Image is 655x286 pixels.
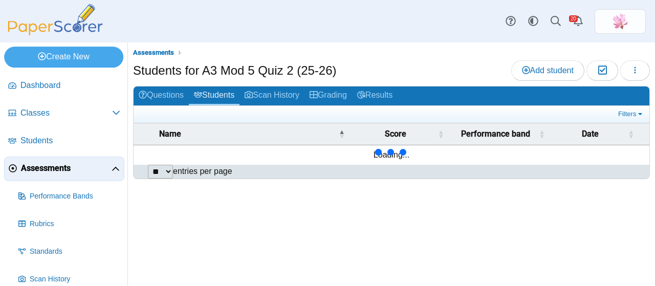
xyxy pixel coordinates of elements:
a: ps.MuGhfZT6iQwmPTCC [595,9,646,34]
span: Date [555,128,626,140]
a: Add student [511,60,584,81]
span: Score [355,128,436,140]
a: Classes [4,101,124,126]
a: Rubrics [14,212,124,236]
label: entries per page [173,167,232,175]
a: Students [189,86,239,105]
span: Date : Activate to sort [628,129,634,139]
span: Performance Bands [30,191,120,202]
a: Grading [304,86,352,105]
a: Assessments [4,157,124,181]
a: Create New [4,47,123,67]
a: Performance Bands [14,184,124,209]
a: Alerts [567,10,589,33]
span: Xinmei Li [612,13,628,30]
span: Add student [522,66,574,75]
h1: Students for A3 Mod 5 Quiz 2 (25-26) [133,62,337,79]
span: Performance band : Activate to sort [539,129,545,139]
a: Assessments [130,47,177,59]
a: Filters [616,109,647,119]
a: Students [4,129,124,153]
a: Results [352,86,398,105]
span: Performance band [454,128,537,140]
span: Classes [20,107,112,119]
span: Standards [30,247,120,257]
span: Scan History [30,274,120,284]
td: Loading... [134,145,649,165]
span: Name : Activate to invert sorting [339,129,345,139]
span: Score : Activate to sort [438,129,444,139]
img: ps.MuGhfZT6iQwmPTCC [612,13,628,30]
span: Name [159,128,337,140]
a: Standards [14,239,124,264]
img: PaperScorer [4,4,106,35]
a: Questions [134,86,189,105]
span: Assessments [21,163,112,174]
span: Rubrics [30,219,120,229]
a: PaperScorer [4,28,106,37]
a: Scan History [239,86,304,105]
a: Dashboard [4,74,124,98]
span: Assessments [133,49,174,56]
span: Students [20,135,120,146]
span: Dashboard [20,80,120,91]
